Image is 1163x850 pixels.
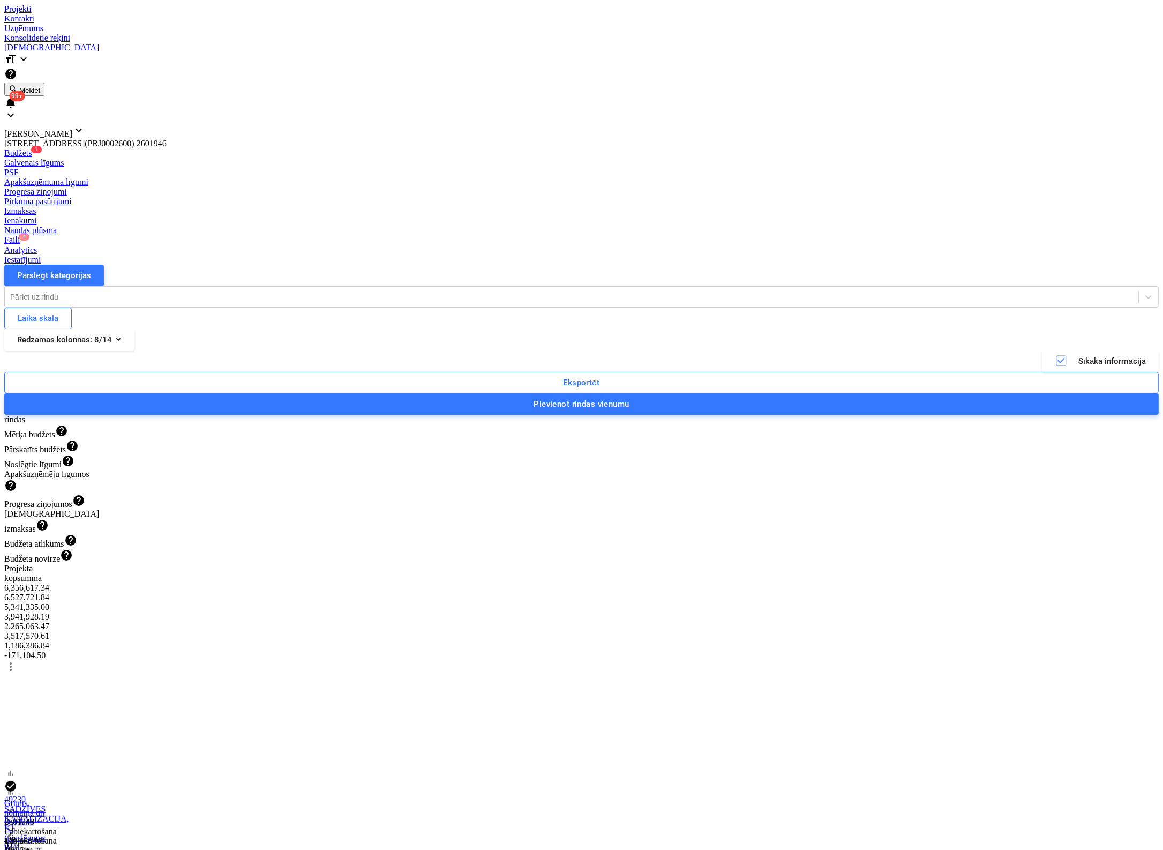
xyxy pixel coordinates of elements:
div: Eksportēt [563,376,599,390]
a: Uzņēmums [4,24,1159,33]
a: Projekti [4,4,1159,14]
a: Grunts nomaiņa un izvešana [4,799,44,827]
div: rindas [4,415,58,424]
span: Vairāk darbību [4,660,17,673]
button: Sīkāka informācija [1042,351,1159,372]
button: Pievienot rindas vienumu [4,393,1159,415]
span: help [60,549,73,562]
a: Analytics [4,245,1159,255]
div: Sīkāka informācija [1055,354,1146,368]
a: Konsolidētie rēķini [4,33,1159,43]
span: help [72,494,85,507]
a: Naudas plūsma [4,226,1159,235]
i: format_size [4,53,17,65]
span: [PERSON_NAME] [4,129,72,138]
div: Pievienot rindas vienumu [534,397,629,411]
i: keyboard_arrow_down [17,53,30,65]
div: Noslēgtie līgumi [4,454,101,469]
span: help [36,519,49,532]
a: Faili4 [4,235,1159,245]
div: [DEMOGRAPHIC_DATA] izmaksas [4,509,101,534]
span: keyboard_arrow_down [4,823,17,836]
span: help [64,534,77,547]
div: 2601948 Labiekārtošana [4,817,58,837]
button: Redzamas kolonnas:8/14 [4,329,134,351]
span: 4 [19,233,29,241]
a: PSF [4,168,1159,177]
a: Apakšuzņēmuma līgumi [4,177,1159,187]
i: Zināšanu pamats [4,68,17,80]
span: -171,104.50 [4,651,46,660]
a: Progresa ziņojumi [4,187,1159,197]
span: 1,186,386.84 [4,641,49,650]
span: keyboard_arrow_down [4,804,17,817]
span: help [55,424,68,437]
span: Rindas vienumam ir 1 PSF [4,780,17,793]
a: Galvenais līgums [4,158,1159,168]
div: Laika skala [18,311,58,325]
a: Budžets1 [4,148,1159,158]
span: 3,517,570.61 [4,631,49,640]
span: help [62,454,74,467]
button: Pārslēgt kategorijas [4,265,104,286]
a: Kontakti [4,14,1159,24]
div: [STREET_ADDRESS](PRJ0002600) 2601946 [4,139,1159,148]
div: Mērķa budžets [4,424,101,439]
span: search [9,84,17,93]
div: Budžeta atlikums [4,534,101,549]
button: Eksportēt [4,372,1159,393]
span: 99+ [10,91,25,101]
i: keyboard_arrow_down [4,109,17,122]
div: Pārslēgt kategorijas [17,269,91,282]
span: help [66,439,79,452]
span: help [4,479,17,492]
div: 6,356,617.34 [4,583,101,593]
iframe: Chat Widget [1109,799,1163,850]
a: [DEMOGRAPHIC_DATA] [4,43,1159,53]
div: Budžets [4,148,1159,158]
i: notifications [4,96,17,109]
div: Redzamas kolonnas : 8/14 [17,333,122,347]
div: Projekta kopsumma [4,564,58,583]
div: Faili [4,235,1159,245]
div: Progresa ziņojumos [4,494,101,509]
span: 1 [31,146,42,153]
a: Iestatījumi [4,255,1159,265]
div: Apakšuzņēmēju līgumos [4,469,101,494]
span: bar_chart [6,788,15,796]
span: 2,265,063.47 [4,622,49,631]
span: 6,527,721.84 [4,593,49,602]
div: Pārskatīts budžets [4,439,101,454]
a: Pirkuma pasūtījumi [4,197,1159,206]
i: keyboard_arrow_down [72,124,85,137]
span: bar_chart [6,769,15,778]
div: 5,341,335.00 [4,602,101,612]
span: 3,941,928.19 [4,612,49,621]
button: Meklēt [4,83,44,96]
a: Ienākumi [4,216,1159,226]
button: Laika skala [4,308,72,329]
a: Izmaksas [4,206,1159,216]
div: Budžeta novirze [4,549,101,564]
